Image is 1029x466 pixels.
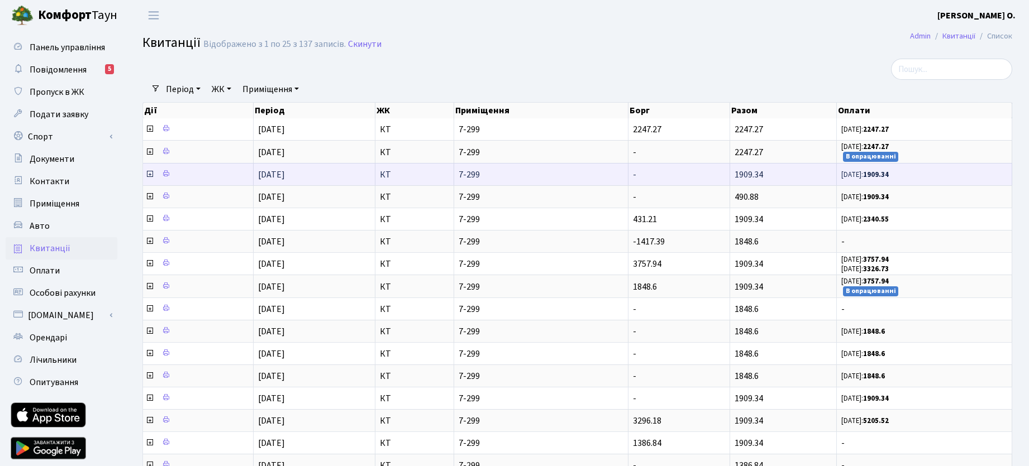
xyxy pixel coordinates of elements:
span: 7-299 [459,237,623,246]
a: Квитанції [6,237,117,260]
small: [DATE]: [841,214,889,224]
small: [DATE]: [841,124,889,134]
span: 490.88 [735,191,759,203]
span: 7-299 [459,349,623,358]
small: [DATE]: [841,142,889,152]
a: Контакти [6,170,117,193]
th: Разом [730,103,837,118]
span: Контакти [30,175,69,188]
b: 1848.6 [863,326,885,337]
a: Квитанції [942,30,975,42]
span: Особові рахунки [30,287,96,299]
b: 5205.52 [863,416,889,426]
div: Відображено з 1 по 25 з 137 записів. [203,39,346,50]
span: 3757.94 [633,258,661,270]
span: 1848.6 [735,236,759,248]
span: [DATE] [258,213,285,225]
b: 1909.34 [863,393,889,403]
small: [DATE]: [841,192,889,202]
span: 7-299 [459,148,623,157]
th: ЖК [375,103,454,118]
span: - [633,370,636,382]
th: Борг [628,103,730,118]
b: 3326.73 [863,264,889,274]
span: 7-299 [459,416,623,425]
span: Орендарі [30,332,67,344]
span: КТ [380,305,449,314]
span: 1909.34 [735,437,763,449]
span: Повідомлення [30,64,87,76]
span: КТ [380,282,449,291]
span: 431.21 [633,213,657,225]
a: Орендарі [6,326,117,349]
a: Подати заявку [6,103,117,126]
span: Лічильники [30,354,77,366]
small: [DATE]: [841,371,885,381]
span: 7-299 [459,260,623,268]
th: Приміщення [454,103,628,118]
span: 1848.6 [735,348,759,360]
span: 7-299 [459,305,623,314]
b: 1848.6 [863,349,885,359]
span: [DATE] [258,415,285,427]
a: Повідомлення5 [6,59,117,81]
a: [DOMAIN_NAME] [6,304,117,326]
span: 1386.84 [633,437,661,449]
span: КТ [380,394,449,403]
a: Період [161,80,205,99]
span: -1417.39 [633,236,665,248]
span: - [633,146,636,158]
span: Квитанції [142,33,201,52]
span: [DATE] [258,303,285,315]
span: Подати заявку [30,108,88,121]
img: logo.png [11,4,34,27]
span: КТ [380,125,449,134]
span: 1909.34 [735,281,763,293]
span: [DATE] [258,281,285,293]
span: КТ [380,372,449,381]
a: Лічильники [6,349,117,371]
b: 2247.27 [863,124,889,134]
small: [DATE]: [841,326,885,337]
small: В опрацюванні [843,286,899,296]
span: 7-299 [459,439,623,448]
span: - [633,191,636,203]
span: [DATE] [258,236,285,248]
span: Оплати [30,265,60,277]
span: Пропуск в ЖК [30,86,84,98]
span: 7-299 [459,193,623,201]
small: [DATE]: [841,276,889,286]
a: [PERSON_NAME] О. [937,9,1016,22]
span: 7-299 [459,282,623,291]
a: Документи [6,148,117,170]
a: Admin [910,30,931,42]
div: 5 [105,64,114,74]
a: Особові рахунки [6,282,117,304]
span: [DATE] [258,191,285,203]
span: 1848.6 [735,370,759,382]
span: КТ [380,215,449,224]
span: 2247.27 [735,146,763,158]
a: Авто [6,215,117,237]
th: Дії [143,103,254,118]
small: [DATE]: [841,349,885,359]
a: Спорт [6,126,117,148]
span: - [841,305,1007,314]
span: 1848.6 [735,303,759,315]
th: Оплати [837,103,1012,118]
a: Опитування [6,371,117,393]
span: 7-299 [459,394,623,403]
span: 2247.27 [633,123,661,136]
span: Панель управління [30,41,105,54]
span: - [633,392,636,405]
th: Період [254,103,376,118]
b: 2247.27 [863,142,889,152]
span: - [633,325,636,338]
span: 2247.27 [735,123,763,136]
span: [DATE] [258,348,285,360]
span: 7-299 [459,170,623,179]
span: КТ [380,439,449,448]
a: ЖК [207,80,236,99]
span: [DATE] [258,123,285,136]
